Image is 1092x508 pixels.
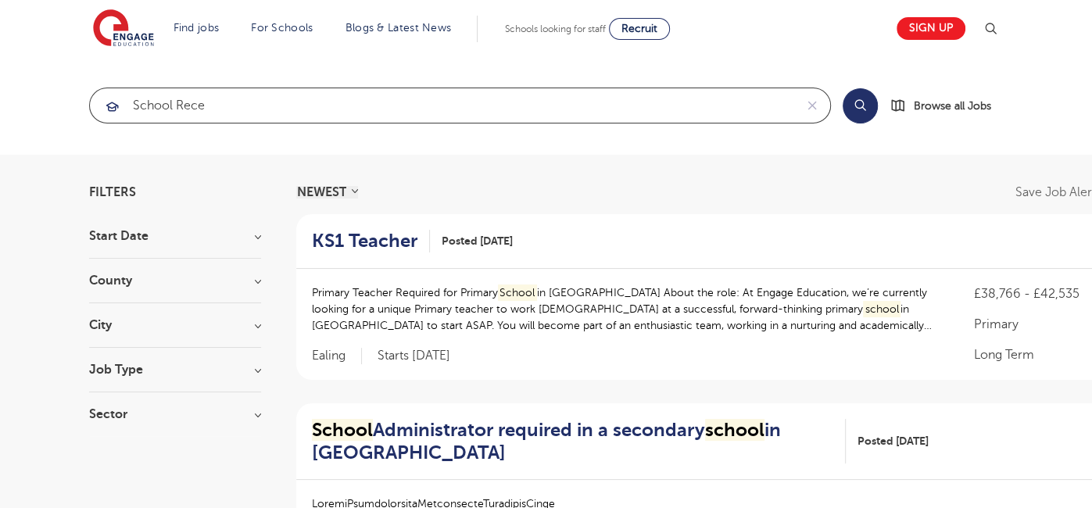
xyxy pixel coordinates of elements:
mark: School [498,284,538,301]
span: Filters [89,186,136,199]
h3: County [89,274,261,287]
a: Sign up [897,17,965,40]
a: Blogs & Latest News [346,22,452,34]
a: KS1 Teacher [312,230,430,252]
h2: KS1 Teacher [312,230,417,252]
a: Recruit [609,18,670,40]
mark: school [863,301,901,317]
a: Find jobs [174,22,220,34]
button: Search [843,88,878,123]
mark: school [705,419,764,441]
p: Starts [DATE] [378,348,450,364]
input: Submit [90,88,794,123]
a: For Schools [251,22,313,34]
h3: City [89,319,261,331]
span: Posted [DATE] [442,233,513,249]
div: Submit [89,88,831,123]
h3: Sector [89,408,261,420]
span: Posted [DATE] [857,433,929,449]
h3: Start Date [89,230,261,242]
span: Schools looking for staff [505,23,606,34]
h3: Job Type [89,363,261,376]
a: Browse all Jobs [890,97,1004,115]
span: Recruit [621,23,657,34]
a: SchoolAdministrator required in a secondaryschoolin [GEOGRAPHIC_DATA] [312,419,846,464]
button: Clear [794,88,830,123]
span: Ealing [312,348,362,364]
h2: Administrator required in a secondary in [GEOGRAPHIC_DATA] [312,419,833,464]
span: Browse all Jobs [914,97,991,115]
p: Primary Teacher Required for Primary in [GEOGRAPHIC_DATA] About the role: At Engage Education, we... [312,284,943,334]
img: Engage Education [93,9,154,48]
mark: School [312,419,373,441]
